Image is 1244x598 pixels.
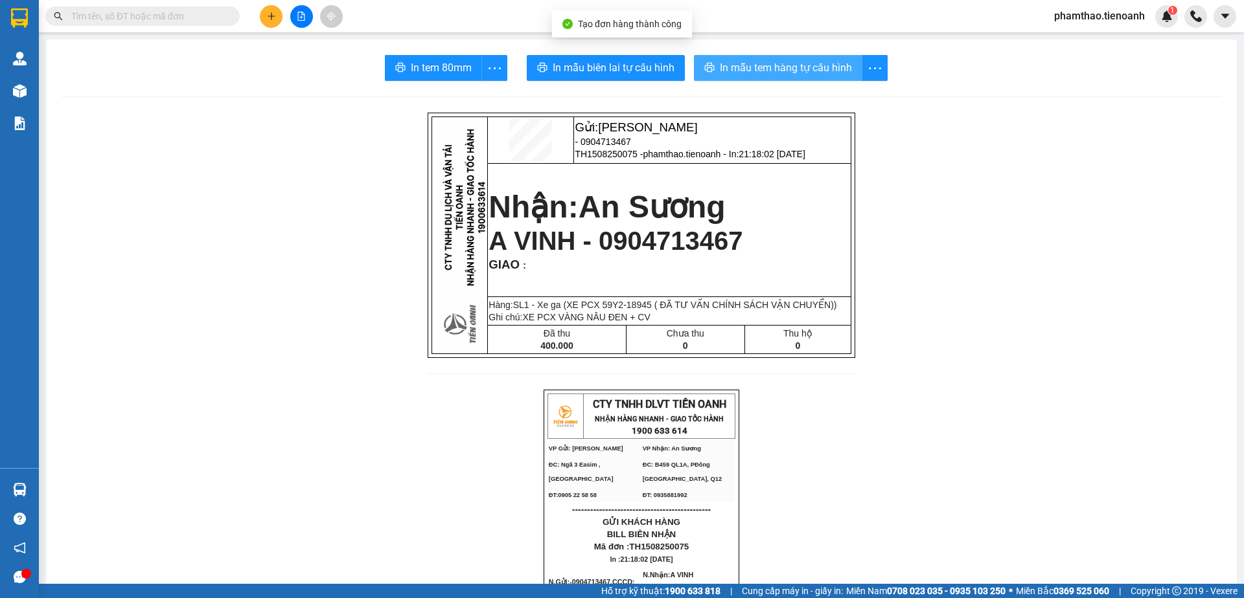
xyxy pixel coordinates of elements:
[520,260,526,271] span: :
[603,517,680,527] span: GỬI KHÁCH HÀNG
[570,578,636,586] span: -
[540,340,573,351] span: 400.000
[632,426,687,436] strong: 1900 633 614
[1161,10,1173,22] img: icon-new-feature
[1170,6,1175,15] span: 1
[629,542,689,551] span: TH1508250075
[327,12,336,21] span: aim
[297,12,306,21] span: file-add
[13,52,27,65] img: warehouse-icon
[71,9,224,23] input: Tìm tên, số ĐT hoặc mã đơn
[11,8,28,28] img: logo-vxr
[1172,586,1181,595] span: copyright
[572,504,711,515] span: ----------------------------------------------
[549,400,581,432] img: logo
[489,312,650,322] span: Ghi chú:
[683,340,688,351] span: 0
[562,19,573,29] span: check-circle
[523,312,651,322] span: XE PCX VÀNG NÂU ĐEN + CV
[607,529,676,539] span: BILL BIÊN NHẬN
[579,190,726,224] span: An Sương
[598,120,697,134] span: [PERSON_NAME]
[887,586,1006,596] strong: 0708 023 035 - 0935 103 250
[553,60,674,76] span: In mẫu biên lai tự cấu hình
[1016,584,1109,598] span: Miền Bắc
[575,149,805,159] span: TH1508250075 -
[482,60,507,76] span: more
[575,120,697,134] span: Gửi:
[862,60,887,76] span: more
[730,584,732,598] span: |
[720,60,852,76] span: In mẫu tem hàng tự cấu hình
[267,12,276,21] span: plus
[549,492,597,498] span: ĐT:0905 22 58 58
[643,571,711,593] span: N.Nhận:
[612,578,636,586] span: CCCD:
[395,62,406,74] span: printer
[1054,586,1109,596] strong: 0369 525 060
[575,137,630,147] span: - 0904713467
[1119,584,1121,598] span: |
[481,55,507,81] button: more
[320,5,343,28] button: aim
[1219,10,1231,22] span: caret-down
[489,190,725,224] strong: Nhận:
[489,227,743,255] span: A VINH - 0904713467
[549,461,614,482] span: ĐC: Ngã 3 Easim ,[GEOGRAPHIC_DATA]
[783,328,812,338] span: Thu hộ
[537,62,547,74] span: printer
[14,513,26,525] span: question-circle
[14,571,26,583] span: message
[524,300,837,310] span: 1 - Xe ga (XE PCX 59Y2-18945 ( ĐÃ TƯ VẤN CHÍNH SÁCH VẬN CHUYỂN))
[1190,10,1202,22] img: phone-icon
[385,55,482,81] button: printerIn tem 80mm
[594,542,689,551] span: Mã đơn :
[549,578,637,586] span: N.Gửi:
[643,492,687,498] span: ĐT: 0935881992
[260,5,282,28] button: plus
[704,62,715,74] span: printer
[1168,6,1177,15] sup: 1
[643,445,701,452] span: VP Nhận: An Sương
[643,461,722,482] span: ĐC: B459 QL1A, PĐông [GEOGRAPHIC_DATA], Q12
[544,328,570,338] span: Đã thu
[572,578,637,586] span: 0904713467.
[667,328,704,338] span: Chưa thu
[578,19,682,29] span: Tạo đơn hàng thành công
[527,55,685,81] button: printerIn mẫu biên lai tự cấu hình
[621,555,673,563] span: 21:18:02 [DATE]
[610,555,673,563] span: In :
[54,12,63,21] span: search
[593,398,726,410] span: CTY TNHH DLVT TIẾN OANH
[601,584,720,598] span: Hỗ trợ kỹ thuật:
[290,5,313,28] button: file-add
[795,340,800,351] span: 0
[739,149,805,159] span: 21:18:02 [DATE]
[643,571,711,593] span: A VINH -
[1044,8,1155,24] span: phamthao.tienoanh
[1214,5,1236,28] button: caret-down
[13,483,27,496] img: warehouse-icon
[694,55,862,81] button: printerIn mẫu tem hàng tự cấu hình
[489,300,836,310] span: Hàng:SL
[665,586,720,596] strong: 1900 633 818
[14,542,26,554] span: notification
[862,55,888,81] button: more
[742,584,843,598] span: Cung cấp máy in - giấy in:
[643,149,805,159] span: phamthao.tienoanh - In:
[549,445,623,452] span: VP Gửi: [PERSON_NAME]
[13,84,27,98] img: warehouse-icon
[1009,588,1013,593] span: ⚪️
[411,60,472,76] span: In tem 80mm
[13,116,27,130] img: solution-icon
[489,258,520,271] span: GIAO
[595,415,724,423] strong: NHẬN HÀNG NHANH - GIAO TỐC HÀNH
[846,584,1006,598] span: Miền Nam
